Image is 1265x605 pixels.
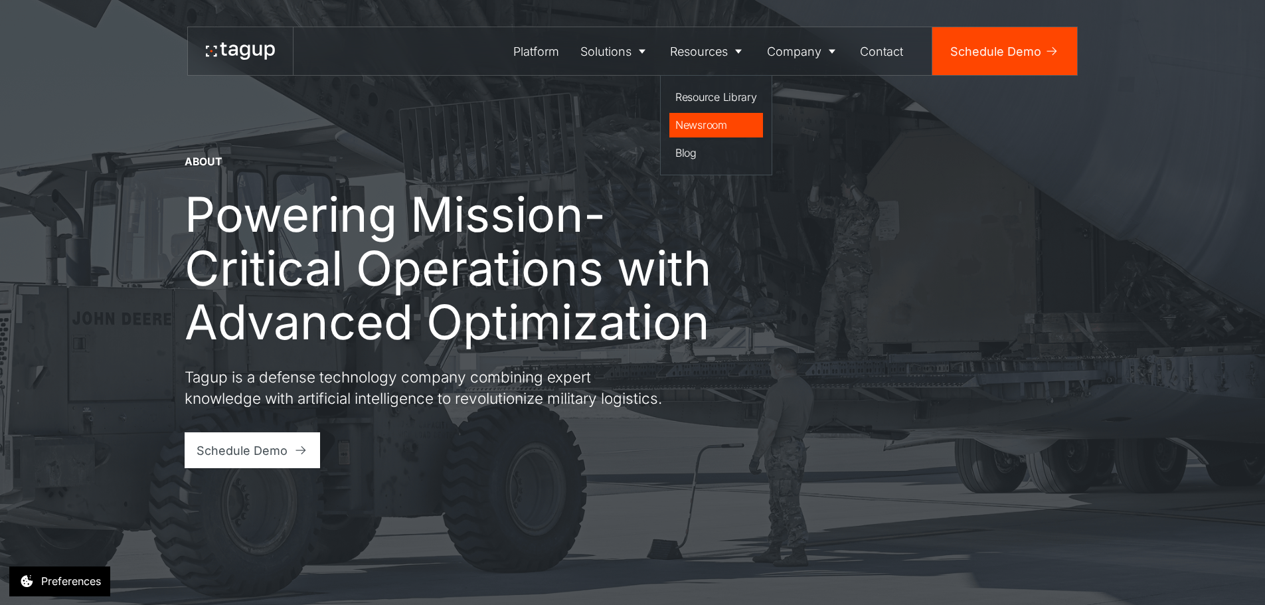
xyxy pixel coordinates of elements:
[660,27,757,75] a: Resources
[570,27,660,75] a: Solutions
[185,155,222,169] div: About
[41,573,101,589] div: Preferences
[669,85,763,110] a: Resource Library
[669,113,763,138] a: Newsroom
[185,187,742,349] h1: Powering Mission-Critical Operations with Advanced Optimization
[850,27,914,75] a: Contact
[185,432,321,468] a: Schedule Demo
[932,27,1077,75] a: Schedule Demo
[513,43,559,60] div: Platform
[197,442,288,460] div: Schedule Demo
[675,117,757,133] div: Newsroom
[660,75,773,175] nav: Resources
[669,141,763,166] a: Blog
[767,43,821,60] div: Company
[670,43,728,60] div: Resources
[950,43,1041,60] div: Schedule Demo
[580,43,632,60] div: Solutions
[185,367,663,408] p: Tagup is a defense technology company combining expert knowledge with artificial intelligence to ...
[675,145,757,161] div: Blog
[756,27,850,75] a: Company
[503,27,570,75] a: Platform
[675,89,757,105] div: Resource Library
[860,43,903,60] div: Contact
